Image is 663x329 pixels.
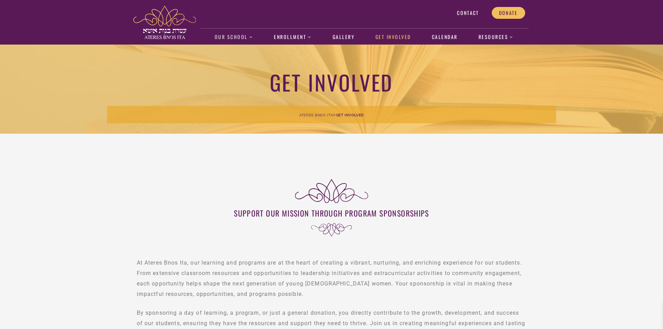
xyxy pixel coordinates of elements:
[137,208,527,218] h3: Support Our Mission Through Program Sponsorships
[299,111,333,118] a: Ateres Bnos Ita
[492,7,525,19] a: Donate
[428,29,461,45] a: Calendar
[107,69,556,95] h1: Get Involved
[336,113,364,117] span: Get Involved
[450,7,486,19] a: Contact
[457,10,479,16] span: Contact
[270,29,315,45] a: Enrollment
[499,10,518,16] span: Donate
[137,259,522,297] span: At Ateres Bnos Ita, our learning and programs are at the heart of creating a vibrant, nurturing, ...
[329,29,358,45] a: Gallery
[211,29,256,45] a: Our School
[372,29,415,45] a: Get Involved
[107,106,556,123] div: >
[299,113,333,117] span: Ateres Bnos Ita
[475,29,517,45] a: Resources
[133,6,196,39] img: ateres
